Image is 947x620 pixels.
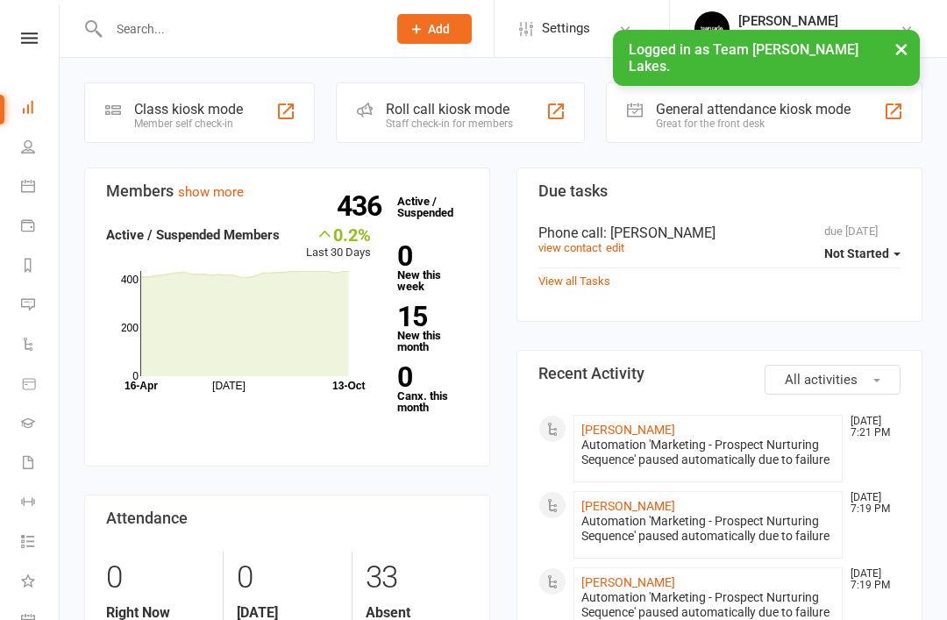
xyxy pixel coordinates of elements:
a: [PERSON_NAME] [581,423,675,437]
time: [DATE] 7:19 PM [842,568,900,591]
span: Settings [542,9,590,48]
div: Automation 'Marketing - Prospect Nurturing Sequence' paused automatically due to failure [581,514,835,544]
div: Roll call kiosk mode [386,101,513,118]
div: [PERSON_NAME] [738,13,900,29]
span: Logged in as Team [PERSON_NAME] Lakes. [629,41,858,75]
a: What's New [21,563,61,602]
h3: Recent Activity [538,365,901,382]
a: [PERSON_NAME] [581,575,675,589]
span: : [PERSON_NAME] [603,224,716,241]
img: thumb_image1603260965.png [694,11,730,46]
a: show more [178,184,244,200]
input: Search... [103,17,374,41]
div: 0.2% [306,224,371,244]
a: 0New this week [397,243,468,292]
div: 0 [106,552,210,604]
strong: 436 [337,193,388,219]
a: View all Tasks [538,274,610,288]
strong: 15 [397,303,461,330]
button: Add [397,14,472,44]
h3: Members [106,182,468,200]
a: People [21,129,61,168]
a: Product Sales [21,366,61,405]
button: × [886,30,917,68]
button: All activities [765,365,901,395]
a: 15New this month [397,303,468,353]
strong: 0 [397,243,461,269]
span: Add [428,22,450,36]
a: edit [606,241,624,254]
div: Member self check-in [134,118,243,130]
a: 436Active / Suspended [388,182,466,232]
a: Dashboard [21,89,61,129]
div: Last 30 Days [306,224,371,262]
a: 0Canx. this month [397,364,468,413]
div: 0 [237,552,339,604]
h3: Attendance [106,510,468,527]
div: Automation 'Marketing - Prospect Nurturing Sequence' paused automatically due to failure [581,438,835,467]
span: All activities [785,372,858,388]
button: Not Started [824,238,901,269]
a: Reports [21,247,61,287]
div: Class kiosk mode [134,101,243,118]
div: Phone call [538,224,901,241]
div: 33 [366,552,468,604]
div: Staff check-in for members [386,118,513,130]
strong: 0 [397,364,461,390]
time: [DATE] 7:21 PM [842,416,900,438]
h3: Due tasks [538,182,901,200]
a: [PERSON_NAME] [581,499,675,513]
a: Calendar [21,168,61,208]
a: Payments [21,208,61,247]
time: [DATE] 7:19 PM [842,492,900,515]
strong: Active / Suspended Members [106,227,280,243]
a: view contact [538,241,602,254]
span: Not Started [824,246,889,260]
div: Team [PERSON_NAME] Lakes [738,29,900,45]
div: Automation 'Marketing - Prospect Nurturing Sequence' paused automatically due to failure [581,590,835,620]
div: Great for the front desk [656,118,851,130]
div: General attendance kiosk mode [656,101,851,118]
